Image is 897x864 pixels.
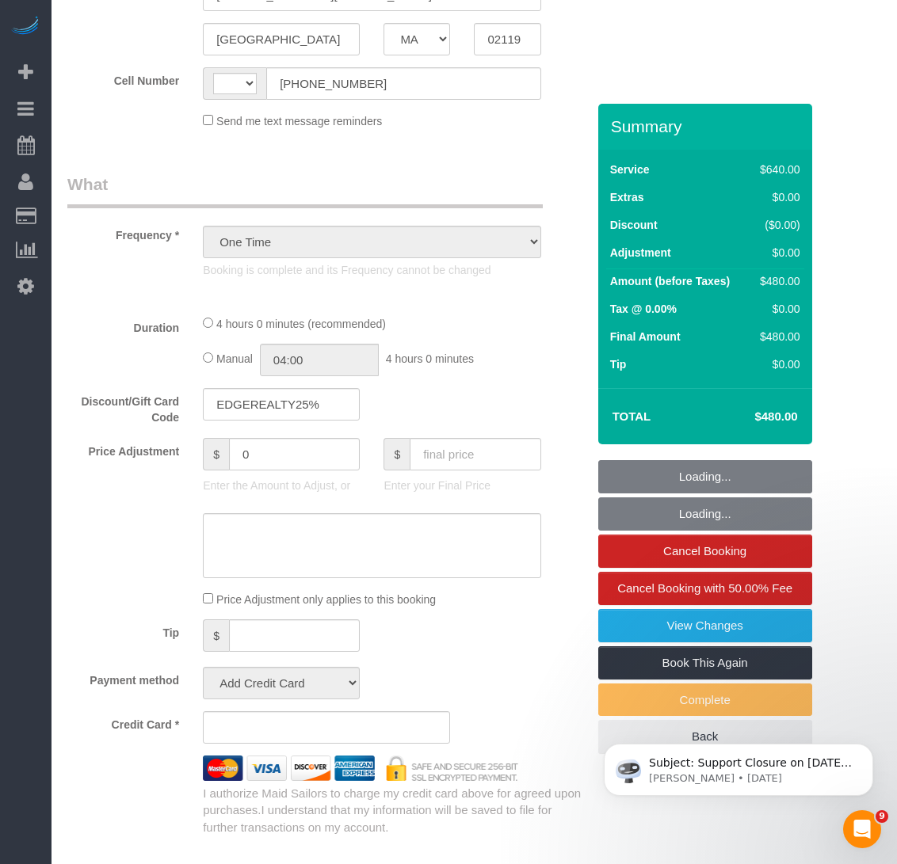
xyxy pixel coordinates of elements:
[754,162,800,177] div: $640.00
[610,301,677,317] label: Tax @ 0.00%
[191,756,530,781] img: credit cards
[384,438,410,470] span: $
[216,318,386,330] span: 4 hours 0 minutes (recommended)
[55,619,191,641] label: Tip
[613,409,651,423] strong: Total
[754,217,800,233] div: ($0.00)
[203,438,229,470] span: $
[611,117,804,135] h3: Summary
[55,711,191,733] label: Credit Card *
[754,356,800,372] div: $0.00
[610,245,671,261] label: Adjustment
[216,593,436,606] span: Price Adjustment only applies to this booking
[266,67,540,100] input: Cell Number
[384,478,540,493] p: Enter your Final Price
[707,410,797,424] h4: $480.00
[474,23,540,55] input: Zip Code
[216,115,382,128] span: Send me text message reminders
[55,388,191,425] label: Discount/Gift Card Code
[55,222,191,243] label: Frequency *
[216,352,253,365] span: Manual
[598,646,812,679] a: Book This Again
[754,245,800,261] div: $0.00
[617,581,792,595] span: Cancel Booking with 50.00% Fee
[55,667,191,688] label: Payment method
[55,438,191,459] label: Price Adjustment
[610,273,730,289] label: Amount (before Taxes)
[598,535,812,568] a: Cancel Booking
[754,301,800,317] div: $0.00
[203,803,552,833] span: I understand that my information will be saved to file for further transactions on my account.
[754,329,800,344] div: $480.00
[876,810,888,823] span: 9
[610,189,644,205] label: Extras
[10,16,41,38] img: Automaid Logo
[598,572,812,605] a: Cancel Booking with 50.00% Fee
[754,273,800,289] div: $480.00
[203,23,360,55] input: City
[610,162,650,177] label: Service
[203,478,360,493] p: Enter the Amount to Adjust, or
[610,356,627,372] label: Tip
[203,619,229,652] span: $
[203,262,540,278] p: Booking is complete and its Frequency cannot be changed
[754,189,800,205] div: $0.00
[216,721,437,735] iframe: Secure card payment input frame
[67,173,543,208] legend: What
[580,710,897,821] iframe: Intercom notifications message
[55,314,191,336] label: Duration
[386,352,474,365] span: 4 hours 0 minutes
[55,67,191,89] label: Cell Number
[410,438,540,470] input: final price
[191,785,597,835] div: I authorize Maid Sailors to charge my credit card above for agreed upon purchases.
[610,329,681,344] label: Final Amount
[598,609,812,642] a: View Changes
[843,810,881,848] iframe: Intercom live chat
[610,217,658,233] label: Discount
